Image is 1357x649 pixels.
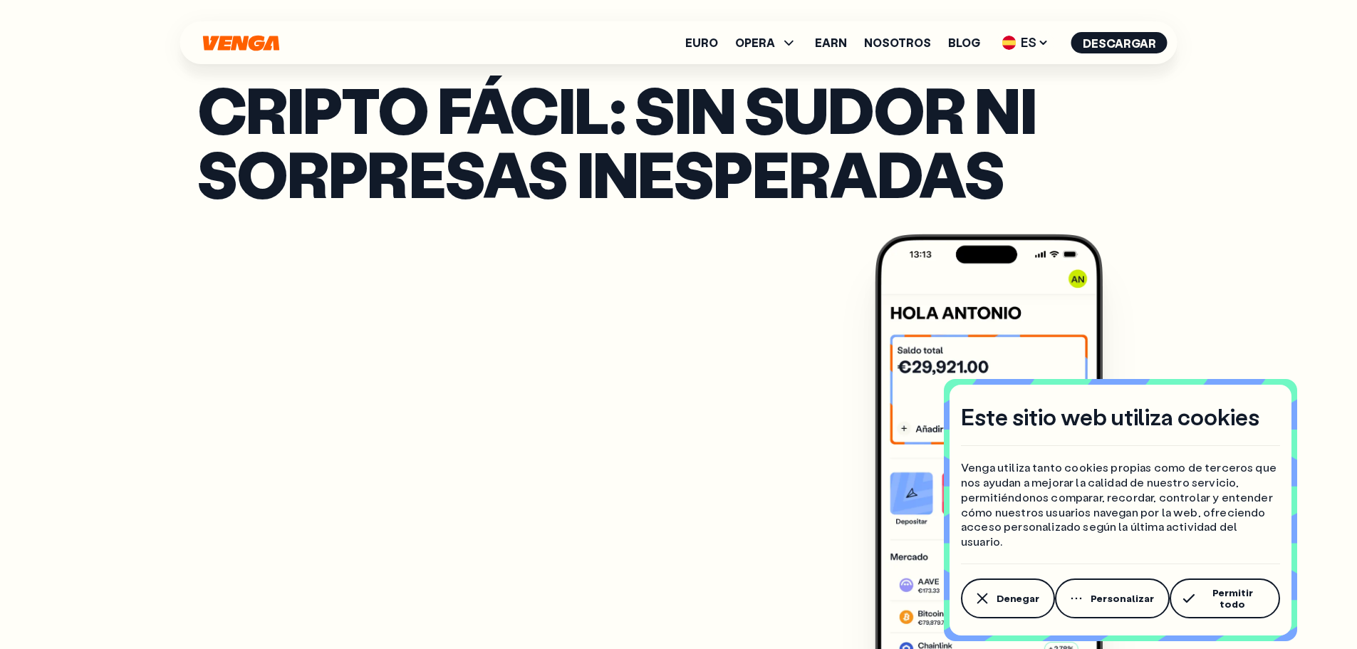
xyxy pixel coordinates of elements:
a: Nosotros [864,37,931,48]
a: Euro [685,37,718,48]
span: Permitir todo [1200,587,1264,610]
svg: Inicio [202,35,281,51]
p: Cripto fácil: sin sudor ni sorpresas inesperadas [197,77,1160,205]
p: Venga utiliza tanto cookies propias como de terceros que nos ayudan a mejorar la calidad de nuest... [961,460,1280,549]
a: Blog [948,37,980,48]
img: flag-es [1002,36,1017,50]
span: OPERA [735,34,798,51]
a: Earn [815,37,847,48]
button: Personalizar [1055,578,1170,618]
span: Personalizar [1091,593,1154,604]
button: Permitir todo [1170,578,1280,618]
h4: Este sitio web utiliza cookies [961,402,1259,432]
span: OPERA [735,37,775,48]
button: Descargar [1071,32,1168,53]
span: ES [997,31,1054,54]
button: Denegar [961,578,1055,618]
span: Denegar [997,593,1039,604]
